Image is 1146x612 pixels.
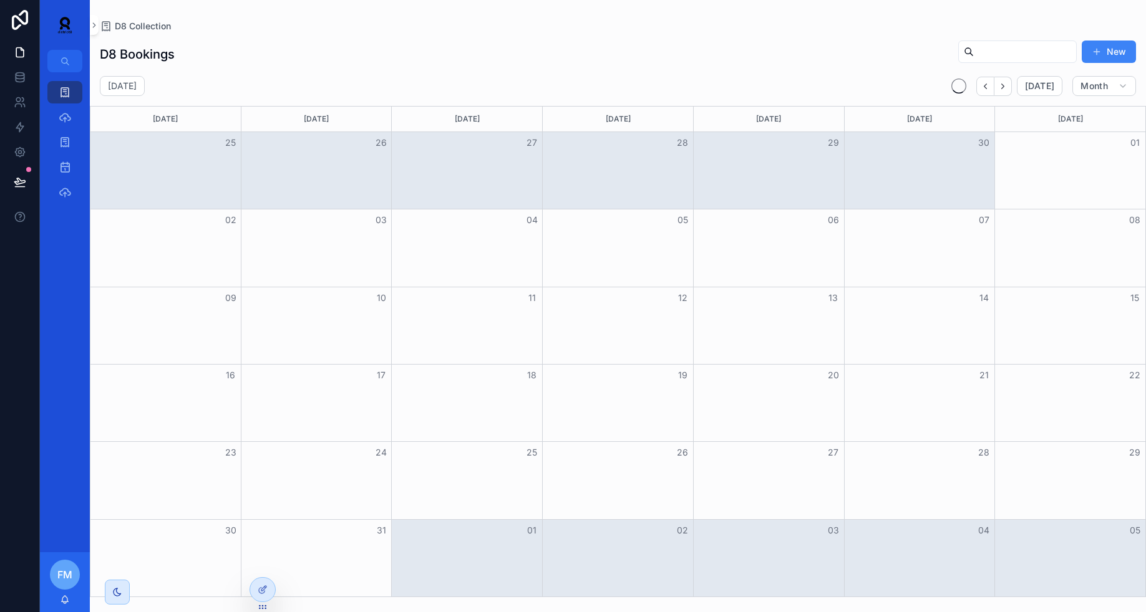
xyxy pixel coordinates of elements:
button: 05 [1127,523,1142,538]
button: 19 [675,368,690,383]
button: 26 [374,135,389,150]
button: 01 [1127,135,1142,150]
span: FM [57,567,72,582]
button: 11 [525,290,540,305]
button: 30 [223,523,238,538]
button: 09 [223,290,238,305]
button: 28 [976,445,991,460]
button: 31 [374,523,389,538]
button: 04 [525,213,540,227]
button: 26 [675,445,690,460]
button: [DATE] [1017,76,1062,96]
button: 16 [223,368,238,383]
button: 15 [1127,290,1142,305]
button: Month [1072,76,1136,96]
button: 27 [826,445,841,460]
button: 02 [675,523,690,538]
button: New [1082,41,1136,63]
button: 27 [525,135,540,150]
button: 01 [525,523,540,538]
div: [DATE] [545,107,691,131]
a: D8 Collection [100,20,171,32]
h1: D8 Bookings [100,45,175,63]
button: 08 [1127,213,1142,227]
button: 06 [826,213,841,227]
button: 14 [976,290,991,305]
button: 17 [374,368,389,383]
button: 12 [675,290,690,305]
button: 23 [223,445,238,460]
button: 29 [826,135,841,150]
button: 03 [374,213,389,227]
img: App logo [50,15,80,35]
div: scrollable content [40,72,90,219]
button: 18 [525,368,540,383]
span: Month [1080,80,1108,92]
div: [DATE] [847,107,993,131]
div: [DATE] [92,107,239,131]
button: 24 [374,445,389,460]
div: [DATE] [243,107,390,131]
button: 07 [976,213,991,227]
button: 25 [525,445,540,460]
button: Back [976,77,994,96]
div: [DATE] [997,107,1144,131]
button: 05 [675,213,690,227]
h2: [DATE] [108,80,137,92]
button: 22 [1127,368,1142,383]
div: [DATE] [696,107,842,131]
button: 25 [223,135,238,150]
button: 13 [826,290,841,305]
button: 28 [675,135,690,150]
button: 10 [374,290,389,305]
button: 29 [1127,445,1142,460]
button: 02 [223,213,238,227]
button: 30 [976,135,991,150]
div: Month View [90,106,1146,597]
div: [DATE] [394,107,540,131]
button: 21 [976,368,991,383]
span: [DATE] [1025,80,1054,92]
button: Next [994,77,1012,96]
button: 04 [976,523,991,538]
button: 20 [826,368,841,383]
span: D8 Collection [115,20,171,32]
button: 03 [826,523,841,538]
